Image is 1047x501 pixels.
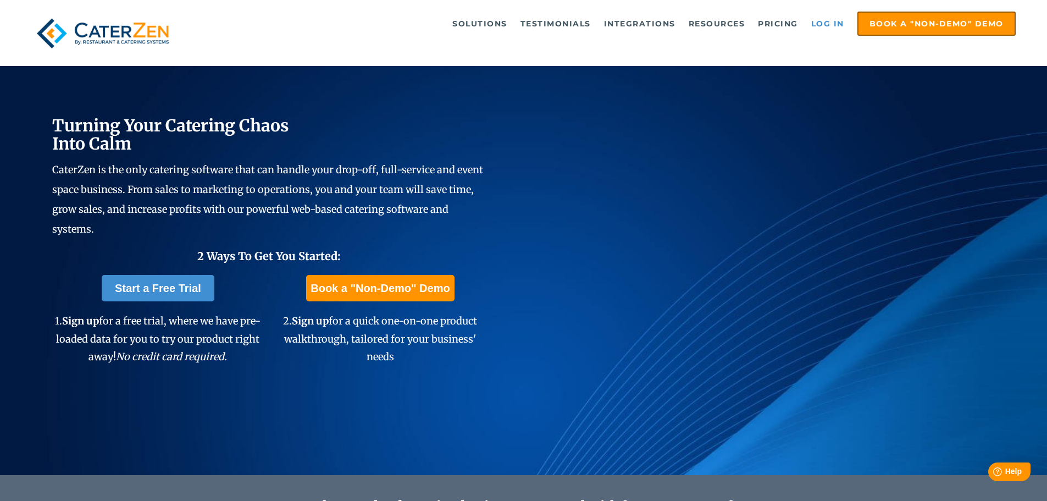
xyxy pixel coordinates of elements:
[52,115,289,154] span: Turning Your Catering Chaos Into Calm
[306,275,454,301] a: Book a "Non-Demo" Demo
[102,275,214,301] a: Start a Free Trial
[447,13,513,35] a: Solutions
[752,13,804,35] a: Pricing
[116,350,227,363] em: No credit card required.
[857,12,1016,36] a: Book a "Non-Demo" Demo
[62,315,99,327] span: Sign up
[55,315,261,363] span: 1. for a free trial, where we have pre-loaded data for you to try our product right away!
[52,163,483,235] span: CaterZen is the only catering software that can handle your drop-off, full-service and event spac...
[515,13,596,35] a: Testimonials
[806,13,850,35] a: Log in
[683,13,751,35] a: Resources
[31,12,174,55] img: caterzen
[283,315,477,363] span: 2. for a quick one-on-one product walkthrough, tailored for your business' needs
[200,12,1016,36] div: Navigation Menu
[197,249,341,263] span: 2 Ways To Get You Started:
[292,315,329,327] span: Sign up
[599,13,681,35] a: Integrations
[949,458,1035,489] iframe: Help widget launcher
